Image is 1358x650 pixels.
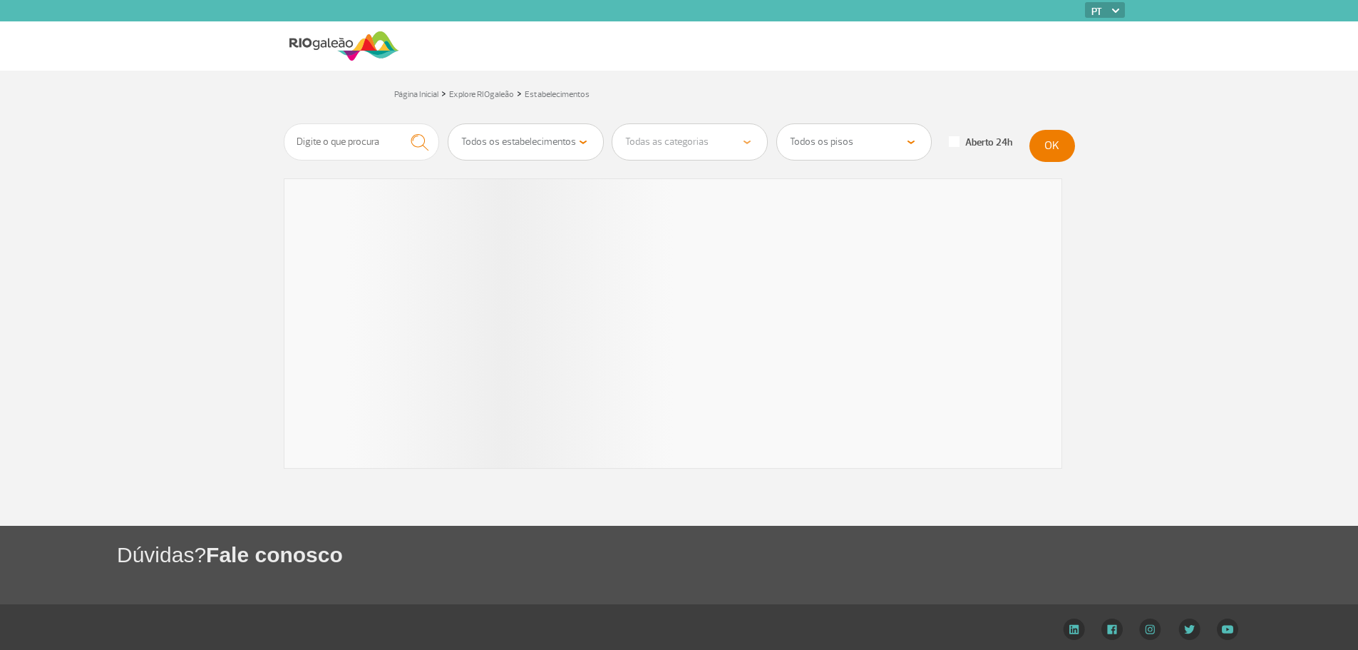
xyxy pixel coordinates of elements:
img: Twitter [1178,619,1200,640]
label: Aberto 24h [949,136,1012,149]
img: Facebook [1101,619,1123,640]
a: Explore RIOgaleão [449,89,514,100]
img: LinkedIn [1063,619,1085,640]
a: > [517,85,522,101]
input: Digite o que procura [284,123,440,161]
button: OK [1029,130,1075,162]
span: Fale conosco [206,543,343,567]
a: Página Inicial [394,89,438,100]
a: > [441,85,446,101]
a: Estabelecimentos [525,89,590,100]
img: Instagram [1139,619,1161,640]
h1: Dúvidas? [117,540,1358,569]
img: YouTube [1217,619,1238,640]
